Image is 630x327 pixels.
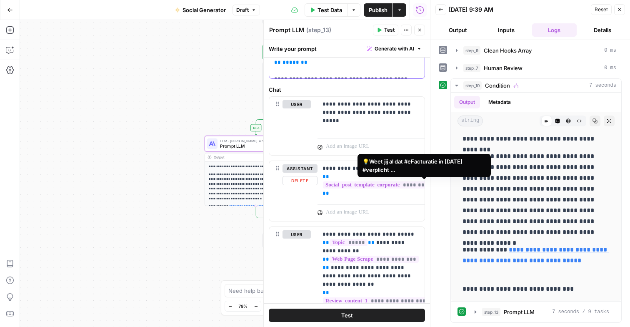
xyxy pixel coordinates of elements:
[364,43,425,54] button: Generate with AI
[220,138,287,143] span: LLM · [PERSON_NAME] 4.5
[317,6,342,14] span: Test Data
[369,6,387,14] span: Publish
[589,82,616,89] span: 7 seconds
[269,97,311,155] div: user
[451,93,621,322] div: 7 seconds
[282,164,317,173] button: assistant
[282,100,311,108] button: user
[451,44,621,57] button: 0 ms
[454,96,480,108] button: Output
[595,6,608,13] span: Reset
[604,47,616,54] span: 0 ms
[552,308,609,316] span: 7 seconds / 9 tasks
[305,3,347,17] button: Test Data
[269,26,304,34] textarea: Prompt LLM
[341,311,353,319] span: Test
[282,176,317,185] button: Delete
[463,81,482,90] span: step_10
[482,308,500,316] span: step_13
[364,3,392,17] button: Publish
[269,86,425,94] label: Chat
[255,115,314,135] g: Edge from step_10 to step_13
[457,116,483,126] span: string
[384,26,395,34] span: Test
[580,23,625,37] button: Details
[451,61,621,75] button: 0 ms
[238,303,247,309] span: 79%
[373,25,398,35] button: Test
[484,64,522,72] span: Human Review
[269,161,311,221] div: assistantDelete
[451,79,621,92] button: 7 seconds
[375,45,414,53] span: Generate with AI
[214,155,289,160] div: Output
[463,64,480,72] span: step_7
[256,206,314,221] g: Edge from step_13 to step_10-conditional-end
[483,96,516,108] button: Metadata
[182,6,226,14] span: Social Generator
[470,305,614,319] button: 7 seconds / 9 tasks
[484,23,529,37] button: Inputs
[591,4,612,15] button: Reset
[485,81,510,90] span: Condition
[435,23,480,37] button: Output
[232,5,260,15] button: Draft
[463,46,480,55] span: step_9
[362,157,486,174] div: 💡Weet jij al dat #eFacturatie in [DATE] #verplicht ...
[532,23,577,37] button: Logs
[236,6,249,14] span: Draft
[220,143,287,149] span: Prompt LLM
[170,3,231,17] button: Social Generator
[604,64,616,72] span: 0 ms
[269,309,425,322] button: Test
[504,308,535,316] span: Prompt LLM
[264,40,430,57] div: Write your prompt
[484,46,532,55] span: Clean Hooks Array
[306,26,331,34] span: ( step_13 )
[282,230,311,239] button: user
